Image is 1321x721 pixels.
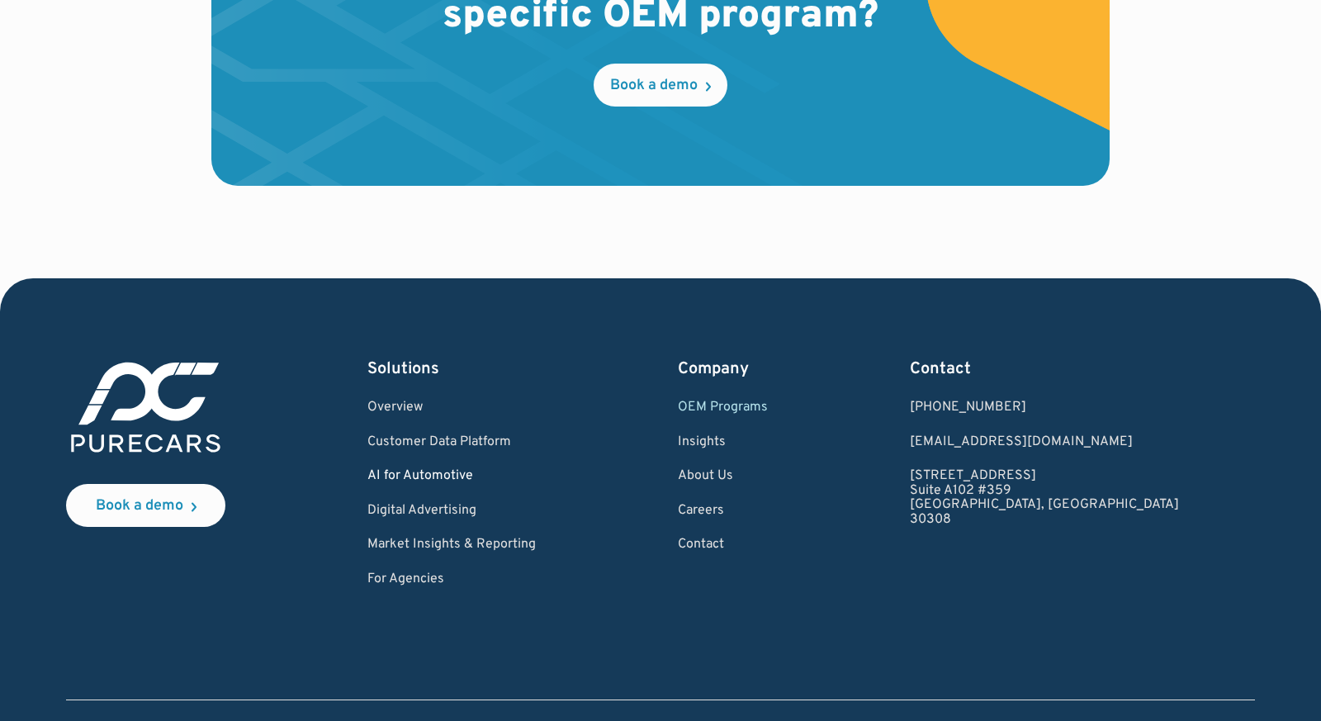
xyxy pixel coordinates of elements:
[610,78,698,93] div: Book a demo
[910,358,1179,381] div: Contact
[66,484,225,527] a: Book a demo
[367,469,536,484] a: AI for Automotive
[367,572,536,587] a: For Agencies
[367,538,536,553] a: Market Insights & Reporting
[594,64,727,107] a: Book a demo
[910,469,1179,527] a: [STREET_ADDRESS]Suite A102 #359[GEOGRAPHIC_DATA], [GEOGRAPHIC_DATA]30308
[678,401,768,415] a: OEM Programs
[910,435,1179,450] a: Email us
[678,504,768,519] a: Careers
[367,435,536,450] a: Customer Data Platform
[678,469,768,484] a: About Us
[96,499,183,514] div: Book a demo
[367,358,536,381] div: Solutions
[66,358,225,458] img: purecars logo
[367,401,536,415] a: Overview
[678,358,768,381] div: Company
[678,538,768,553] a: Contact
[367,504,536,519] a: Digital Advertising
[678,435,768,450] a: Insights
[910,401,1179,415] div: [PHONE_NUMBER]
